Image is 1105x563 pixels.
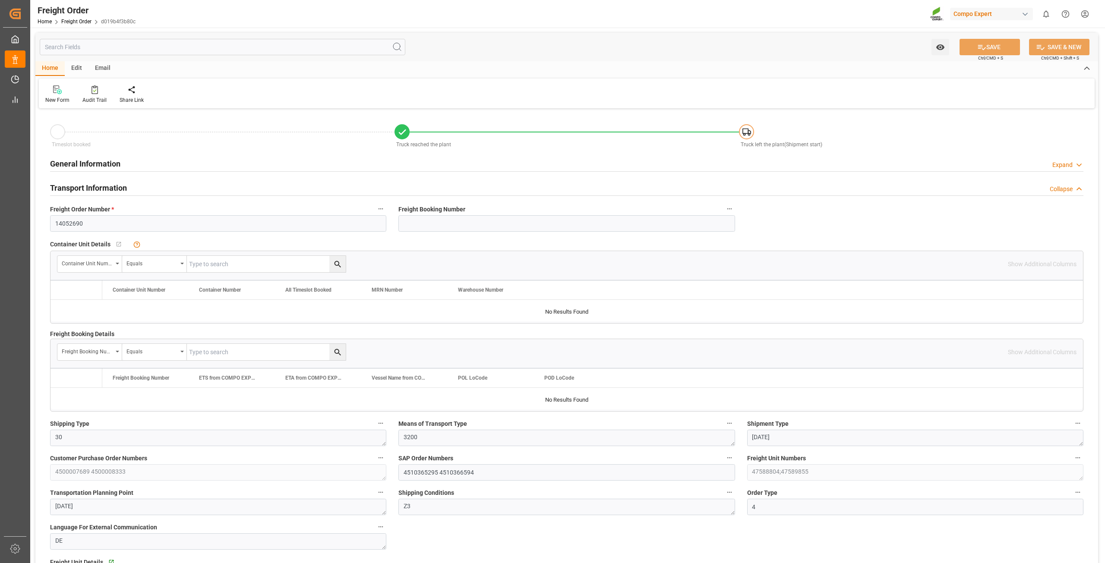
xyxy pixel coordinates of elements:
span: MRN Number [372,287,403,293]
span: Language For External Communication [50,523,157,532]
span: Container Unit Number [113,287,165,293]
span: SAP Order Numbers [398,454,453,463]
span: Truck left the plant(Shipment start) [741,142,822,148]
div: Edit [65,61,88,76]
button: Means of Transport Type [724,418,735,429]
a: Home [38,19,52,25]
span: Ctrl/CMD + Shift + S [1041,55,1079,61]
div: Equals [126,258,177,267]
span: Shipping Conditions [398,488,454,497]
div: Equals [126,346,177,355]
button: open menu [122,344,187,360]
span: POD LoCode [544,375,574,381]
button: Transportation Planning Point [375,487,386,498]
input: Type to search [187,344,346,360]
div: Email [88,61,117,76]
div: Container Unit Number [62,258,113,267]
button: show 0 new notifications [1036,4,1056,24]
span: All Timeslot Booked [285,287,331,293]
textarea: 3200 [398,430,735,446]
span: Freight Unit Numbers [747,454,806,463]
button: search button [329,256,346,272]
a: Freight Order [61,19,92,25]
h2: Transport Information [50,182,127,194]
span: Freight Booking Number [398,205,465,214]
div: Freight Order [38,4,136,17]
button: open menu [57,256,122,272]
button: Customer Purchase Order Numbers [375,452,386,463]
span: Freight Booking Details [50,330,114,339]
span: Means of Transport Type [398,419,467,428]
span: Shipment Type [747,419,789,428]
span: Customer Purchase Order Numbers [50,454,147,463]
div: New Form [45,96,69,104]
button: search button [329,344,346,360]
span: Shipping Type [50,419,89,428]
input: Search Fields [40,39,405,55]
span: Container Number [199,287,241,293]
div: Home [35,61,65,76]
div: Share Link [120,96,144,104]
input: Type to search [187,256,346,272]
button: Freight Order Number * [375,203,386,214]
textarea: 47588804;47589855 [747,464,1083,481]
button: Shipping Type [375,418,386,429]
textarea: [DATE] [50,499,386,515]
button: Language For External Communication [375,521,386,532]
img: Screenshot%202023-09-29%20at%2010.02.21.png_1712312052.png [930,6,944,22]
div: Compo Expert [950,8,1033,20]
span: Container Unit Details [50,240,110,249]
button: Compo Expert [950,6,1036,22]
h2: General Information [50,158,120,170]
span: Warehouse Number [458,287,503,293]
button: Shipping Conditions [724,487,735,498]
span: Truck reached the plant [396,142,451,148]
span: Timeslot booked [52,142,91,148]
button: Freight Booking Number [724,203,735,214]
button: open menu [931,39,949,55]
div: Expand [1052,160,1073,170]
div: Collapse [1050,185,1073,194]
span: Ctrl/CMD + S [978,55,1003,61]
div: Freight Booking Number [62,346,113,355]
button: Order Type [1072,487,1083,498]
span: Order Type [747,488,777,497]
span: Freight Booking Number [113,375,169,381]
textarea: Z3 [398,499,735,515]
span: POL LoCode [458,375,487,381]
span: ETA from COMPO EXPERT [285,375,343,381]
button: SAP Order Numbers [724,452,735,463]
button: SAVE & NEW [1029,39,1089,55]
textarea: DE [50,533,386,550]
span: Vessel Name from COMPO EXPERT [372,375,429,381]
textarea: 4500007689 4500008333 [50,464,386,481]
button: open menu [57,344,122,360]
button: Help Center [1056,4,1075,24]
textarea: 30 [50,430,386,446]
button: Shipment Type [1072,418,1083,429]
span: Freight Order Number [50,205,114,214]
button: SAVE [960,39,1020,55]
span: ETS from COMPO EXPERT [199,375,257,381]
div: Audit Trail [82,96,107,104]
button: Freight Unit Numbers [1072,452,1083,463]
button: open menu [122,256,187,272]
textarea: [DATE] [747,430,1083,446]
span: Transportation Planning Point [50,488,133,497]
